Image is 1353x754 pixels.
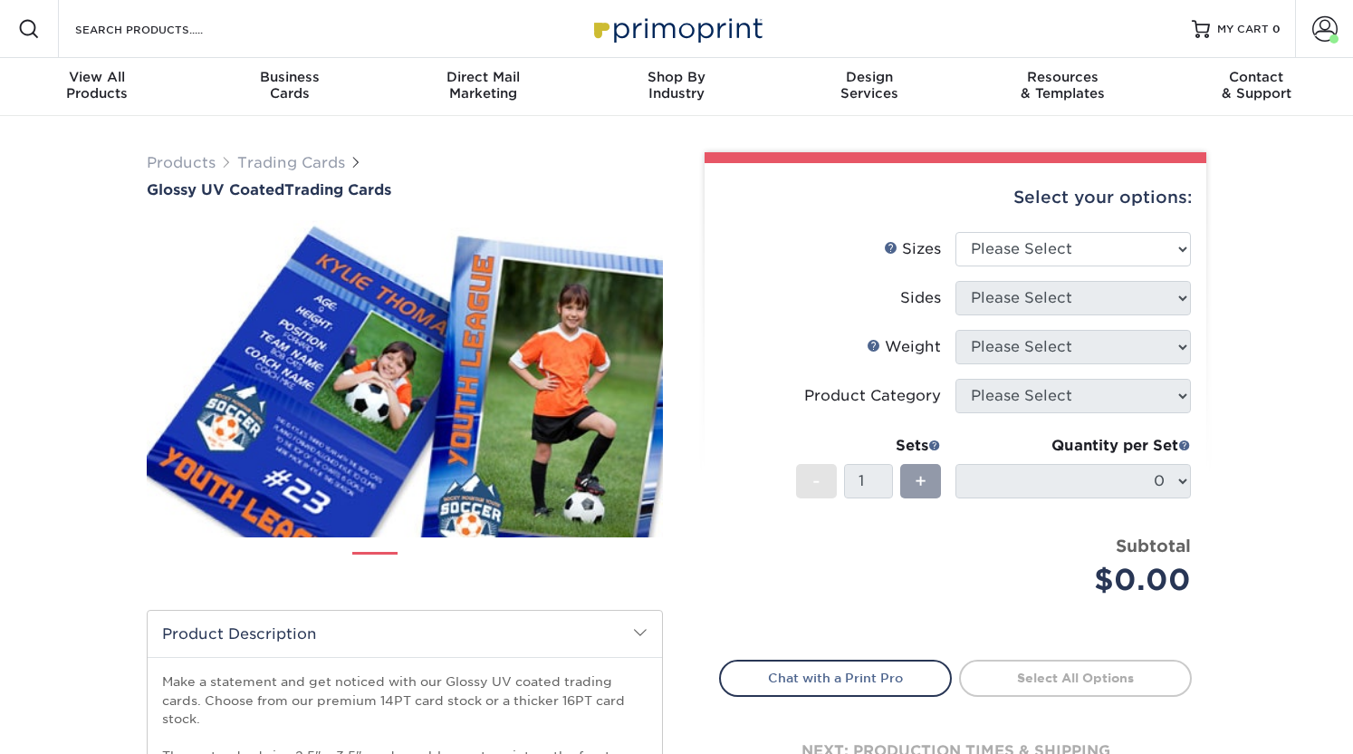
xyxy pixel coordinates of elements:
[966,69,1159,101] div: & Templates
[966,58,1159,116] a: Resources& Templates
[773,58,966,116] a: DesignServices
[193,69,386,101] div: Cards
[147,154,216,171] a: Products
[900,287,941,309] div: Sides
[147,181,284,198] span: Glossy UV Coated
[193,58,386,116] a: BusinessCards
[773,69,966,101] div: Services
[884,238,941,260] div: Sizes
[804,385,941,407] div: Product Category
[955,435,1191,457] div: Quantity per Set
[580,69,772,85] span: Shop By
[1160,69,1353,101] div: & Support
[959,660,1192,696] a: Select All Options
[580,58,772,116] a: Shop ByIndustry
[719,660,952,696] a: Chat with a Print Pro
[812,468,820,495] span: -
[586,9,767,48] img: Primoprint
[867,336,941,358] div: Weight
[147,181,663,198] h1: Trading Cards
[73,18,250,40] input: SEARCH PRODUCTS.....
[719,163,1192,232] div: Select your options:
[1217,22,1269,37] span: MY CART
[193,69,386,85] span: Business
[237,154,345,171] a: Trading Cards
[147,181,663,198] a: Glossy UV CoatedTrading Cards
[413,545,458,590] img: Trading Cards 02
[352,546,398,591] img: Trading Cards 01
[387,69,580,85] span: Direct Mail
[969,558,1191,602] div: $0.00
[147,200,663,557] img: Glossy UV Coated 01
[387,58,580,116] a: Direct MailMarketing
[773,69,966,85] span: Design
[1272,23,1281,35] span: 0
[1160,58,1353,116] a: Contact& Support
[580,69,772,101] div: Industry
[1160,69,1353,85] span: Contact
[966,69,1159,85] span: Resources
[915,468,926,495] span: +
[1116,536,1191,556] strong: Subtotal
[796,435,941,457] div: Sets
[148,611,662,657] h2: Product Description
[387,69,580,101] div: Marketing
